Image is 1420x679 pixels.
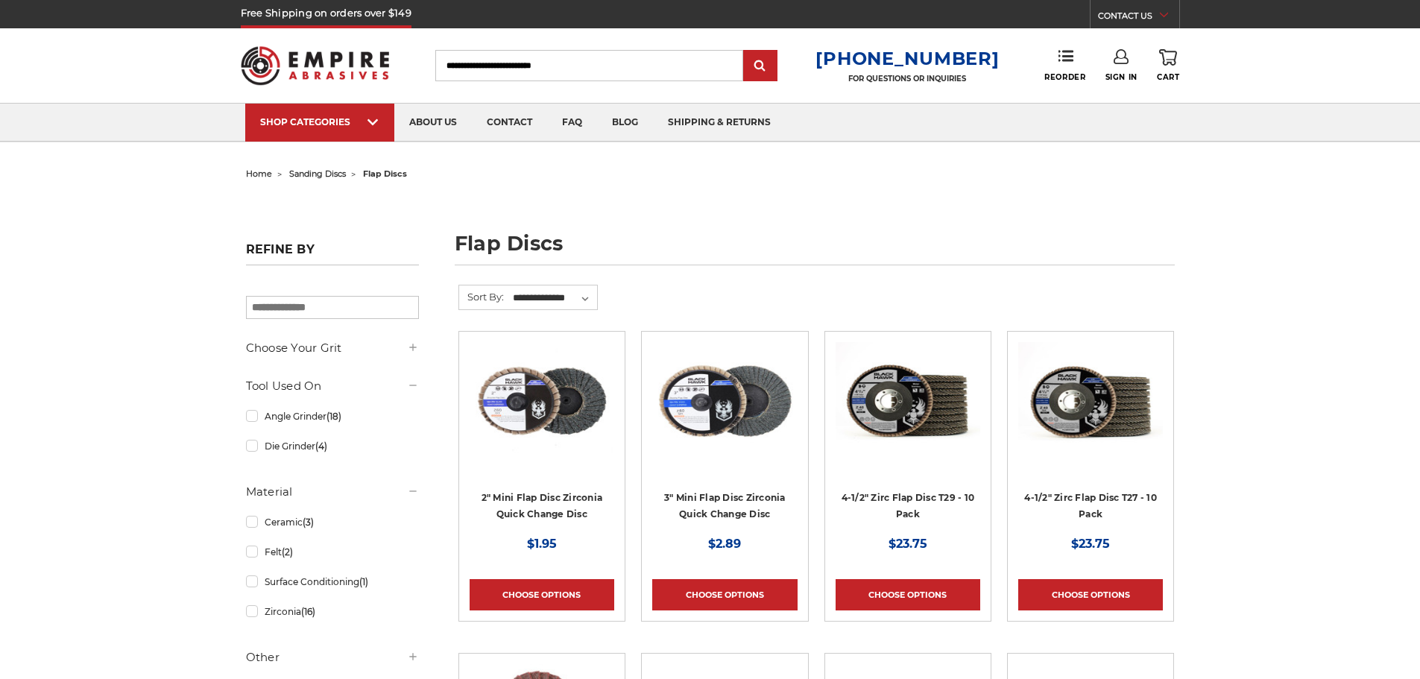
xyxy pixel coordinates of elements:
[246,648,419,666] h5: Other
[472,104,547,142] a: contact
[597,104,653,142] a: blog
[394,104,472,142] a: about us
[315,440,327,452] span: (4)
[282,546,293,558] span: (2)
[303,517,314,528] span: (3)
[246,483,419,501] h5: Material
[246,599,419,625] a: Zirconia(16)
[459,285,504,308] label: Sort By:
[1044,72,1085,82] span: Reorder
[246,433,419,459] a: Die Grinder(4)
[246,242,419,265] h5: Refine by
[260,116,379,127] div: SHOP CATEGORIES
[241,37,390,95] img: Empire Abrasives
[889,537,927,551] span: $23.75
[246,377,419,395] h5: Tool Used On
[470,342,614,461] img: Black Hawk Abrasives 2-inch Zirconia Flap Disc with 60 Grit Zirconia for Smooth Finishing
[652,342,797,461] img: BHA 3" Quick Change 60 Grit Flap Disc for Fine Grinding and Finishing
[652,579,797,610] a: Choose Options
[246,539,419,565] a: Felt(2)
[1105,72,1137,82] span: Sign In
[547,104,597,142] a: faq
[815,48,999,69] a: [PHONE_NUMBER]
[708,537,741,551] span: $2.89
[455,233,1175,265] h1: flap discs
[246,509,419,535] a: Ceramic(3)
[363,168,407,179] span: flap discs
[1018,579,1163,610] a: Choose Options
[1044,49,1085,81] a: Reorder
[289,168,346,179] a: sanding discs
[836,342,980,533] a: 4.5" Black Hawk Zirconia Flap Disc 10 Pack
[1018,342,1163,533] a: Black Hawk 4-1/2" x 7/8" Flap Disc Type 27 - 10 Pack
[470,342,614,533] a: Black Hawk Abrasives 2-inch Zirconia Flap Disc with 60 Grit Zirconia for Smooth Finishing
[246,403,419,429] a: Angle Grinder(18)
[246,569,419,595] a: Surface Conditioning(1)
[652,342,797,533] a: BHA 3" Quick Change 60 Grit Flap Disc for Fine Grinding and Finishing
[836,579,980,610] a: Choose Options
[527,537,557,551] span: $1.95
[246,339,419,357] h5: Choose Your Grit
[246,168,272,179] a: home
[815,74,999,83] p: FOR QUESTIONS OR INQUIRIES
[470,579,614,610] a: Choose Options
[326,411,341,422] span: (18)
[1018,342,1163,461] img: Black Hawk 4-1/2" x 7/8" Flap Disc Type 27 - 10 Pack
[1157,49,1179,82] a: Cart
[511,287,597,309] select: Sort By:
[745,51,775,81] input: Submit
[1157,72,1179,82] span: Cart
[1071,537,1110,551] span: $23.75
[836,342,980,461] img: 4.5" Black Hawk Zirconia Flap Disc 10 Pack
[301,606,315,617] span: (16)
[359,576,368,587] span: (1)
[653,104,786,142] a: shipping & returns
[1098,7,1179,28] a: CONTACT US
